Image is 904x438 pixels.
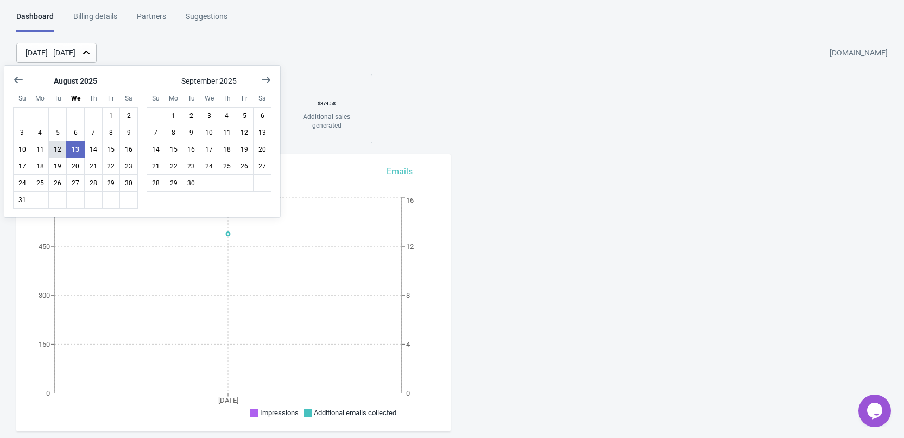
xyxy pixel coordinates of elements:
[84,158,103,175] button: August 21 2025
[165,89,183,108] div: Monday
[182,124,200,141] button: September 9 2025
[48,124,67,141] button: August 5 2025
[46,389,50,397] tspan: 0
[218,124,236,141] button: September 11 2025
[406,196,414,204] tspan: 16
[218,107,236,124] button: September 4 2025
[119,141,138,158] button: August 16 2025
[293,112,360,130] div: Additional sales generated
[48,158,67,175] button: August 19 2025
[165,107,183,124] button: September 1 2025
[84,89,103,108] div: Thursday
[66,124,85,141] button: August 6 2025
[84,141,103,158] button: August 14 2025
[406,340,410,348] tspan: 4
[39,291,50,299] tspan: 300
[102,107,121,124] button: August 1 2025
[73,11,117,30] div: Billing details
[13,191,31,209] button: August 31 2025
[182,107,200,124] button: September 2 2025
[314,409,396,417] span: Additional emails collected
[147,89,165,108] div: Sunday
[31,124,49,141] button: August 4 2025
[236,124,254,141] button: September 12 2025
[200,158,218,175] button: September 24 2025
[253,89,271,108] div: Saturday
[13,89,31,108] div: Sunday
[102,141,121,158] button: August 15 2025
[147,158,165,175] button: September 21 2025
[137,11,166,30] div: Partners
[119,174,138,192] button: August 30 2025
[102,158,121,175] button: August 22 2025
[253,107,271,124] button: September 6 2025
[236,158,254,175] button: September 26 2025
[66,158,85,175] button: August 20 2025
[147,141,165,158] button: September 14 2025
[253,158,271,175] button: September 27 2025
[218,89,236,108] div: Thursday
[13,141,31,158] button: August 10 2025
[13,124,31,141] button: August 3 2025
[253,124,271,141] button: September 13 2025
[119,158,138,175] button: August 23 2025
[84,124,103,141] button: August 7 2025
[39,242,50,251] tspan: 450
[218,158,236,175] button: September 25 2025
[165,124,183,141] button: September 8 2025
[165,158,183,175] button: September 22 2025
[31,89,49,108] div: Monday
[13,174,31,192] button: August 24 2025
[165,141,183,158] button: September 15 2025
[119,124,138,141] button: August 9 2025
[830,43,888,63] div: [DOMAIN_NAME]
[200,89,218,108] div: Wednesday
[66,141,85,158] button: Today August 13 2025
[31,141,49,158] button: August 11 2025
[182,174,200,192] button: September 30 2025
[236,89,254,108] div: Friday
[147,174,165,192] button: September 28 2025
[48,89,67,108] div: Tuesday
[31,158,49,175] button: August 18 2025
[9,70,28,90] button: Show previous month, July 2025
[406,291,410,299] tspan: 8
[66,89,85,108] div: Wednesday
[406,242,414,251] tspan: 12
[858,395,893,427] iframe: chat widget
[165,174,183,192] button: September 29 2025
[16,11,54,32] div: Dashboard
[260,409,299,417] span: Impressions
[31,174,49,192] button: August 25 2025
[253,141,271,158] button: September 20 2025
[256,70,276,90] button: Show next month, October 2025
[182,158,200,175] button: September 23 2025
[200,124,218,141] button: September 10 2025
[147,124,165,141] button: September 7 2025
[293,95,360,112] div: $ 874.58
[48,174,67,192] button: August 26 2025
[48,141,67,158] button: August 12 2025
[119,107,138,124] button: August 2 2025
[26,47,75,59] div: [DATE] - [DATE]
[186,11,227,30] div: Suggestions
[218,396,238,404] tspan: [DATE]
[218,141,236,158] button: September 18 2025
[119,89,138,108] div: Saturday
[102,124,121,141] button: August 8 2025
[13,158,31,175] button: August 17 2025
[182,89,200,108] div: Tuesday
[84,174,103,192] button: August 28 2025
[102,89,121,108] div: Friday
[66,174,85,192] button: August 27 2025
[200,107,218,124] button: September 3 2025
[406,389,410,397] tspan: 0
[200,141,218,158] button: September 17 2025
[182,141,200,158] button: September 16 2025
[236,141,254,158] button: September 19 2025
[39,340,50,348] tspan: 150
[236,107,254,124] button: September 5 2025
[102,174,121,192] button: August 29 2025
